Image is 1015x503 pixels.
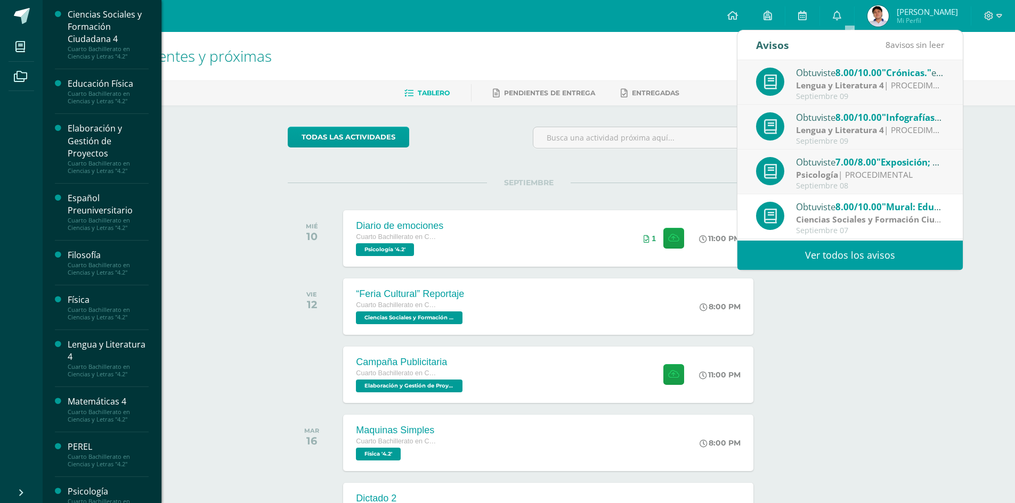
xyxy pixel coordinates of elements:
span: "Mural: Educación ambiental" [882,201,1014,213]
div: Cuarto Bachillerato en Ciencias y Letras "4.2" [68,306,149,321]
div: Diario de emociones [356,220,443,232]
span: [PERSON_NAME] [897,6,958,17]
div: 8:00 PM [700,438,741,448]
div: 8:00 PM [700,302,741,311]
div: Español Preuniversitario [68,192,149,217]
span: Cuarto Bachillerato en Ciencias y Letras [356,233,436,241]
div: Avisos [756,30,789,60]
div: Campaña Publicitaria [356,357,465,368]
div: Lengua y Literatura 4 [68,339,149,363]
span: Entregadas [632,89,679,97]
div: Obtuviste en [796,200,944,213]
span: Pendientes de entrega [504,89,595,97]
a: Ciencias Sociales y Formación Ciudadana 4Cuarto Bachillerato en Ciencias y Letras "4.2" [68,9,149,60]
a: Pendientes de entrega [493,85,595,102]
div: Física [68,294,149,306]
div: MIÉ [306,222,318,230]
input: Busca una actividad próxima aquí... [533,127,769,148]
div: Cuarto Bachillerato en Ciencias y Letras "4.2" [68,217,149,232]
div: Cuarto Bachillerato en Ciencias y Letras "4.2" [68,261,149,276]
a: Elaboración y Gestión de ProyectosCuarto Bachillerato en Ciencias y Letras "4.2" [68,122,149,174]
a: FísicaCuarto Bachillerato en Ciencias y Letras "4.2" [68,294,149,321]
span: 8.00/10.00 [835,201,882,213]
div: Septiembre 09 [796,137,944,146]
div: | PROCEDIMENTAL [796,124,944,136]
span: Mi Perfil [897,16,958,25]
div: Septiembre 07 [796,226,944,235]
a: Español PreuniversitarioCuarto Bachillerato en Ciencias y Letras "4.2" [68,192,149,232]
div: Ciencias Sociales y Formación Ciudadana 4 [68,9,149,45]
div: 11:00 PM [699,234,741,243]
div: “Feria Cultural” Reportaje [356,288,465,300]
div: Maquinas Simples [356,425,436,436]
div: MAR [304,427,319,434]
a: Educación FísicaCuarto Bachillerato en Ciencias y Letras "4.2" [68,78,149,105]
div: 11:00 PM [699,370,741,380]
span: 8.00/10.00 [835,67,882,79]
span: Actividades recientes y próximas [55,46,272,66]
div: Educación Física [68,78,149,90]
div: Matemáticas 4 [68,395,149,408]
span: Física '4.2' [356,448,401,460]
span: Psicología '4.2' [356,243,414,256]
a: Tablero [404,85,450,102]
strong: Lengua y Literatura 4 [796,79,884,91]
a: todas las Actividades [288,127,409,147]
div: Obtuviste en [796,65,944,79]
span: Elaboración y Gestión de Proyectos '4.2' [356,380,462,392]
div: 16 [304,434,319,447]
a: Entregadas [621,85,679,102]
div: Cuarto Bachillerato en Ciencias y Letras "4.2" [68,363,149,378]
strong: Lengua y Literatura 4 [796,124,884,136]
strong: Ciencias Sociales y Formación Ciudadana 4 [796,213,972,225]
div: Archivos entregados [644,234,656,243]
span: 1 [652,234,656,243]
div: Septiembre 08 [796,182,944,191]
div: Cuarto Bachillerato en Ciencias y Letras "4.2" [68,408,149,423]
div: Obtuviste en [796,110,944,124]
div: 12 [306,298,317,311]
div: VIE [306,291,317,298]
div: Cuarto Bachillerato en Ciencias y Letras "4.2" [68,453,149,468]
span: 8 [886,39,890,51]
a: Lengua y Literatura 4Cuarto Bachillerato en Ciencias y Letras "4.2" [68,339,149,378]
div: PEREL [68,441,149,453]
div: Obtuviste en [796,155,944,169]
span: "Crónicas." [882,67,931,79]
div: Cuarto Bachillerato en Ciencias y Letras "4.2" [68,160,149,175]
span: Tablero [418,89,450,97]
a: Ver todos los avisos [737,241,963,270]
div: Psicología [68,485,149,498]
span: avisos sin leer [886,39,944,51]
span: Cuarto Bachillerato en Ciencias y Letras [356,369,436,377]
div: Filosofía [68,249,149,261]
div: 10 [306,230,318,243]
div: | PROCEDIMENTAL [796,169,944,181]
div: | PROCEDIMENTAL [796,213,944,226]
span: Ciencias Sociales y Formación Ciudadana 4 '4.2' [356,311,462,324]
span: "Infografías." [882,111,941,123]
span: 8.00/10.00 [835,111,882,123]
img: ebe64d009da3eabf77deee778fdb457a.png [867,5,889,27]
div: Cuarto Bachillerato en Ciencias y Letras "4.2" [68,90,149,105]
a: FilosofíaCuarto Bachillerato en Ciencias y Letras "4.2" [68,249,149,276]
div: Septiembre 09 [796,92,944,101]
span: Cuarto Bachillerato en Ciencias y Letras [356,438,436,445]
strong: Psicología [796,169,838,180]
div: Cuarto Bachillerato en Ciencias y Letras "4.2" [68,45,149,60]
span: SEPTIEMBRE [487,178,571,187]
span: Cuarto Bachillerato en Ciencias y Letras [356,301,436,309]
div: Elaboración y Gestión de Proyectos [68,122,149,159]
span: 7.00/8.00 [835,156,876,168]
span: "Exposición; mi personalidad" [876,156,1009,168]
a: Matemáticas 4Cuarto Bachillerato en Ciencias y Letras "4.2" [68,395,149,423]
a: PERELCuarto Bachillerato en Ciencias y Letras "4.2" [68,441,149,468]
div: | PROCEDIMENTAL [796,79,944,92]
